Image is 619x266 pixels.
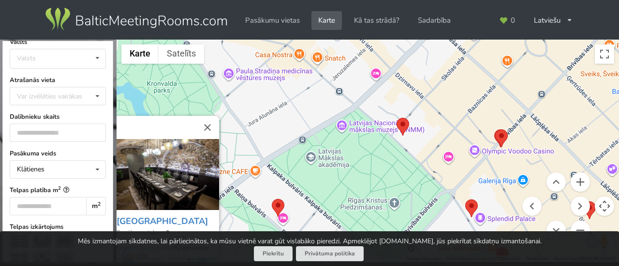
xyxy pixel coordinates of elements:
[347,11,406,30] a: Kā tas strādā?
[17,166,44,173] div: Klātienes
[522,196,542,216] button: Pārvietoties pa kreisi
[411,11,457,30] a: Sadarbība
[113,139,219,210] img: Viesnīca | Rīga | Pullman Riga Old Town Hotel
[86,197,106,215] div: m
[238,11,307,30] a: Pasākumu vietas
[254,246,293,261] button: Piekrītu
[10,37,106,47] label: Valsts
[117,215,208,227] a: [GEOGRAPHIC_DATA]
[10,222,106,232] label: Telpas izkārtojums
[296,246,364,261] a: Privātuma politika
[571,172,590,192] button: Tuvināt
[44,6,229,33] img: Baltic Meeting Rooms
[166,229,169,236] strong: 9
[527,11,580,30] div: Latviešu
[159,44,204,64] button: Rādīt satelīta fotogrāfisko datu bāzi
[17,54,36,62] div: Valsts
[10,112,106,122] label: Dalībnieku skaits
[121,44,159,64] button: Rādīt ielu karti
[595,44,614,64] button: Pārslēgt pilnekrāna skatu
[546,172,566,192] button: Pārvietoties uz augšu
[58,185,61,191] sup: 2
[196,116,219,139] button: Aizvērt
[311,11,342,30] a: Karte
[15,91,104,102] div: Var izvēlēties vairākas
[117,229,215,237] div: Pasākumu telpas:
[595,196,614,216] button: Kartes kameras vadīklas
[571,196,590,216] button: Pārvietoties pa labi
[98,200,101,208] sup: 2
[511,17,515,24] span: 0
[546,221,566,240] button: Pārvietoties uz leju
[10,149,106,158] label: Pasākuma veids
[10,75,106,85] label: Atrašanās vieta
[10,185,106,195] label: Telpas platība m
[571,221,590,240] button: Tālināt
